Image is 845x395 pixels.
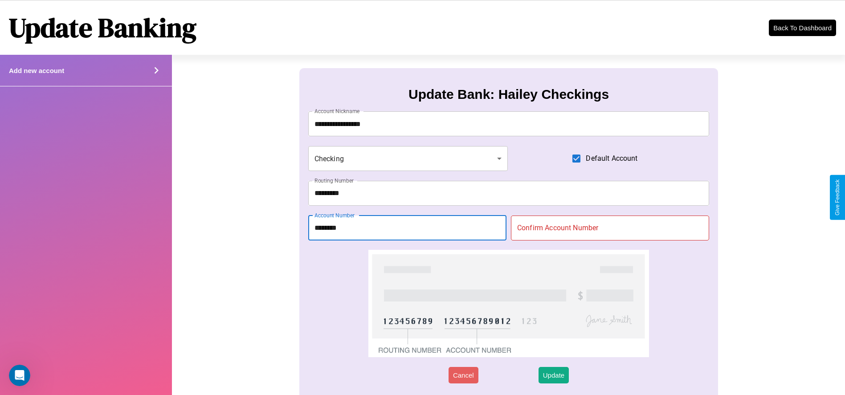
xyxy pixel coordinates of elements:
div: Give Feedback [834,179,841,216]
img: check [368,250,649,357]
span: Default Account [586,153,637,164]
h4: Add new account [9,67,64,74]
button: Cancel [449,367,478,383]
button: Update [539,367,569,383]
button: Back To Dashboard [769,20,836,36]
iframe: Intercom live chat [9,365,30,386]
div: Checking [308,146,508,171]
label: Account Number [314,212,355,219]
label: Account Nickname [314,107,360,115]
label: Routing Number [314,177,354,184]
h3: Update Bank: Hailey Checkings [408,87,609,102]
h1: Update Banking [9,9,196,46]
